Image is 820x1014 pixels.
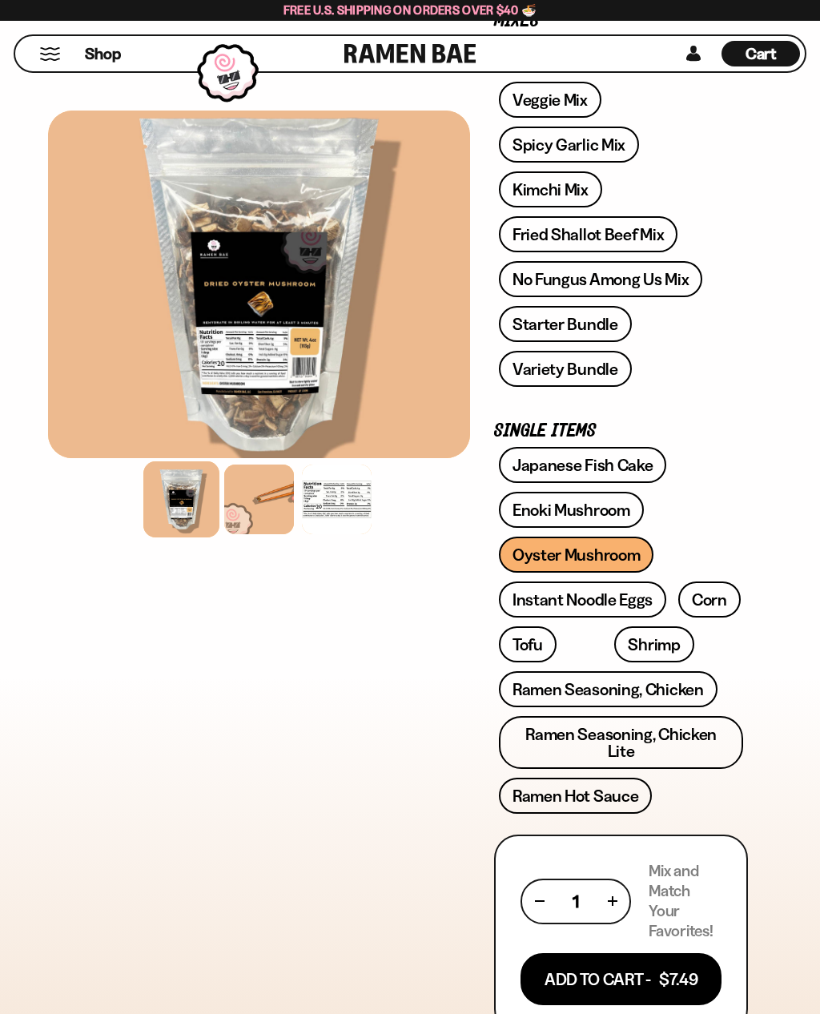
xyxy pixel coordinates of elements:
span: Cart [746,44,777,63]
a: Japanese Fish Cake [499,447,667,483]
a: Kimchi Mix [499,171,602,207]
a: Fried Shallot Beef Mix [499,216,677,252]
a: Ramen Seasoning, Chicken [499,671,717,707]
a: Starter Bundle [499,306,632,342]
p: Single Items [494,424,748,439]
span: Shop [85,43,121,65]
a: Enoki Mushroom [499,492,644,528]
button: Mobile Menu Trigger [39,47,61,61]
a: No Fungus Among Us Mix [499,261,702,297]
span: Free U.S. Shipping on Orders over $40 🍜 [283,2,537,18]
a: Corn [678,581,741,618]
a: Tofu [499,626,557,662]
a: Variety Bundle [499,351,632,387]
a: Instant Noodle Eggs [499,581,666,618]
a: Ramen Seasoning, Chicken Lite [499,716,744,769]
a: Spicy Garlic Mix [499,127,639,163]
a: Ramen Hot Sauce [499,778,653,814]
a: Veggie Mix [499,82,601,118]
a: Shrimp [614,626,693,662]
button: Add To Cart - $7.49 [521,953,722,1005]
p: Mix and Match Your Favorites! [649,861,722,941]
div: Cart [722,36,800,71]
span: 1 [573,891,579,911]
a: Shop [85,41,121,66]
